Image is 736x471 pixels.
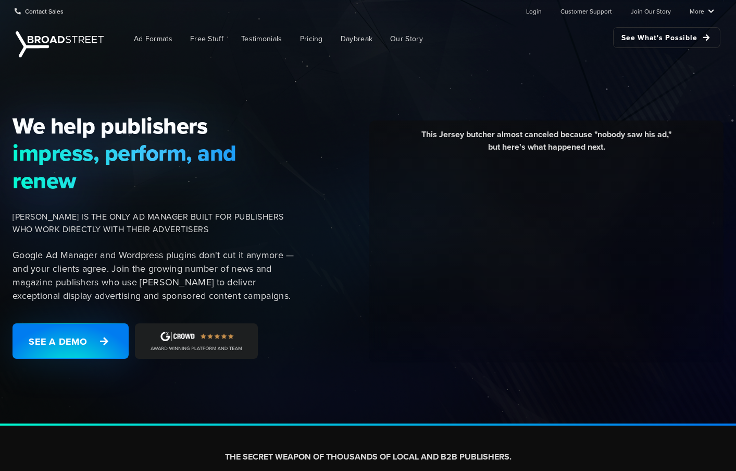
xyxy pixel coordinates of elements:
[233,27,290,51] a: Testimonials
[190,33,223,44] span: Free Stuff
[241,33,282,44] span: Testimonials
[390,33,423,44] span: Our Story
[382,27,431,51] a: Our Story
[333,27,380,51] a: Daybreak
[134,33,172,44] span: Ad Formats
[292,27,331,51] a: Pricing
[78,452,659,463] h2: THE SECRET WEAPON OF THOUSANDS OF LOCAL AND B2B PUBLISHERS.
[13,112,295,139] span: We help publishers
[690,1,714,21] a: More
[526,1,542,21] a: Login
[13,323,129,359] a: See a Demo
[126,27,180,51] a: Ad Formats
[13,139,295,194] span: impress, perform, and renew
[13,248,295,303] p: Google Ad Manager and Wordpress plugins don't cut it anymore — and your clients agree. Join the g...
[377,161,716,352] iframe: YouTube video player
[13,211,295,236] span: [PERSON_NAME] IS THE ONLY AD MANAGER BUILT FOR PUBLISHERS WHO WORK DIRECTLY WITH THEIR ADVERTISERS
[16,31,104,57] img: Broadstreet | The Ad Manager for Small Publishers
[341,33,372,44] span: Daybreak
[300,33,323,44] span: Pricing
[613,27,720,48] a: See What's Possible
[109,22,720,56] nav: Main
[15,1,64,21] a: Contact Sales
[377,128,716,161] div: This Jersey butcher almost canceled because "nobody saw his ad," but here's what happened next.
[182,27,231,51] a: Free Stuff
[631,1,671,21] a: Join Our Story
[560,1,612,21] a: Customer Support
